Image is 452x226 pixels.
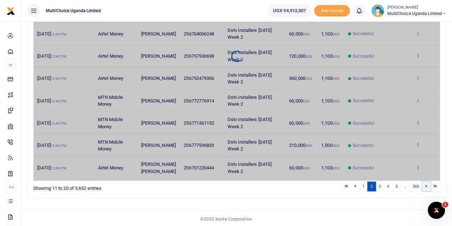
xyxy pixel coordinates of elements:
li: M [6,59,15,71]
a: 5 [392,182,401,191]
a: 2 [367,182,376,191]
a: 4 [384,182,392,191]
a: profile-user [PERSON_NAME] MultiChoice Uganda Limited [371,4,446,17]
img: logo-small [6,7,15,15]
li: Wallet ballance [265,4,314,17]
span: MultiChoice Uganda Limited [43,8,104,14]
a: logo-small logo-large logo-large [6,8,15,13]
a: Add money [314,8,350,13]
img: profile-user [371,4,384,17]
span: MultiChoice Uganda Limited [387,10,446,17]
li: Toup your wallet [314,5,350,17]
a: 366 [409,182,422,191]
a: 3 [376,182,384,191]
a: UGX 94,912,507 [268,4,311,17]
a: 1 [359,182,368,191]
iframe: Intercom live chat [428,202,445,219]
div: Showing 11 to 20 of 3,652 entries [33,181,200,192]
span: UGX 94,912,507 [273,7,306,14]
span: 1 [442,202,448,207]
span: Add money [314,5,350,17]
small: [PERSON_NAME] [387,5,446,11]
li: Ac [6,181,15,193]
